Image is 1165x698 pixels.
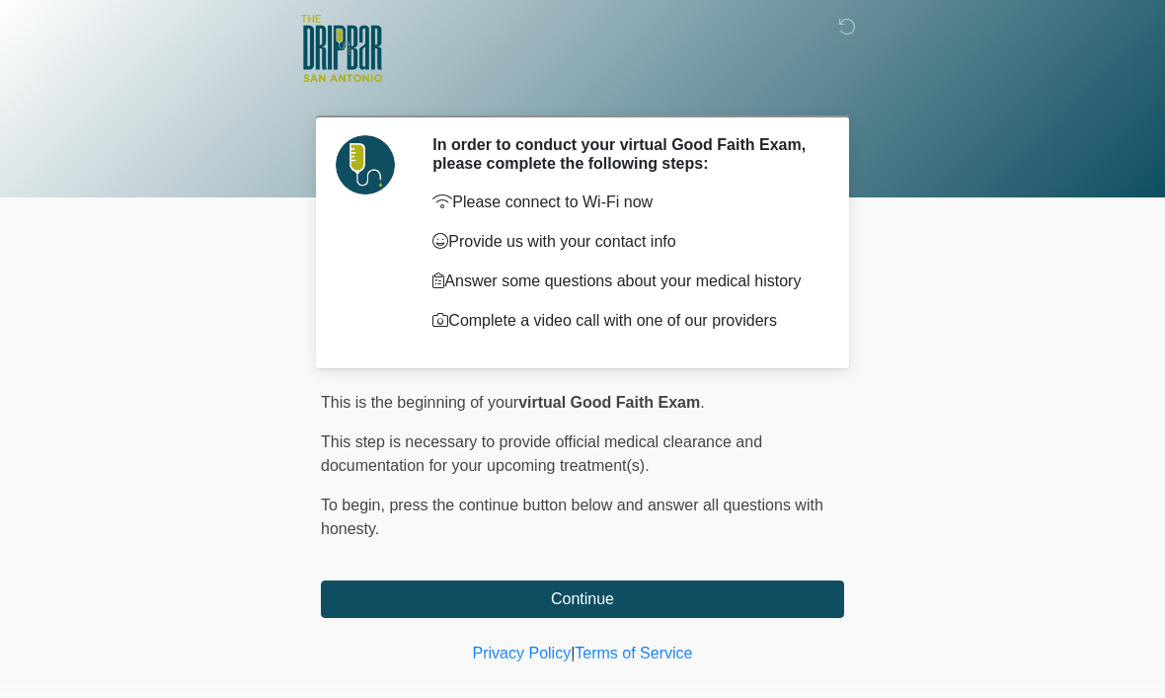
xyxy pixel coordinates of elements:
[432,230,815,254] p: Provide us with your contact info
[321,497,389,513] span: To begin,
[432,191,815,214] p: Please connect to Wi-Fi now
[321,394,518,411] span: This is the beginning of your
[432,270,815,293] p: Answer some questions about your medical history
[321,581,844,618] button: Continue
[518,394,700,411] strong: virtual Good Faith Exam
[473,645,572,661] a: Privacy Policy
[432,309,815,333] p: Complete a video call with one of our providers
[571,645,575,661] a: |
[321,433,762,474] span: This step is necessary to provide official medical clearance and documentation for your upcoming ...
[575,645,692,661] a: Terms of Service
[700,394,704,411] span: .
[336,135,395,194] img: Agent Avatar
[321,497,823,537] span: press the continue button below and answer all questions with honesty.
[432,135,815,173] h2: In order to conduct your virtual Good Faith Exam, please complete the following steps:
[301,15,382,84] img: The DRIPBaR - San Antonio Fossil Creek Logo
